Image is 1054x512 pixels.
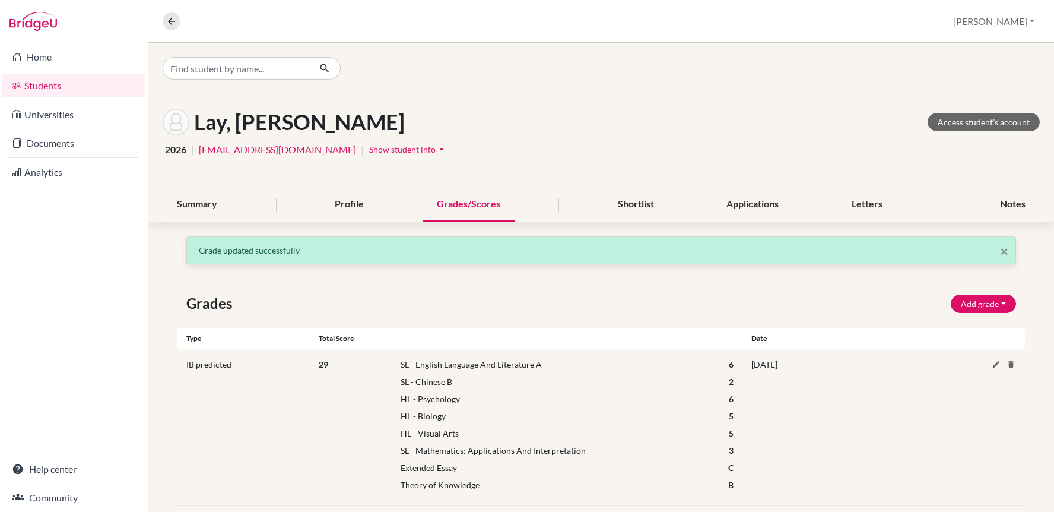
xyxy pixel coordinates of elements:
div: 5 [720,410,742,422]
button: Close [1000,244,1008,258]
div: Date [742,333,954,344]
div: Summary [163,187,231,222]
div: B [719,479,742,491]
div: Theory of Knowledge [392,479,720,491]
a: Students [2,74,145,97]
div: Total score [319,333,742,344]
span: | [361,143,364,157]
div: SL - Chinese B [392,375,720,388]
img: Phirin Tevyta Lay's avatar [163,109,189,135]
div: HL - Psychology [392,393,720,405]
input: Find student by name... [163,57,310,80]
div: 2 [720,375,742,388]
div: Type [177,333,319,344]
div: Shortlist [604,187,668,222]
span: Grades [186,293,237,314]
div: 6 [720,358,742,371]
div: 5 [720,427,742,440]
h1: Lay, [PERSON_NAME] [194,109,405,135]
div: IB predicted [177,358,319,496]
a: Community [2,486,145,510]
div: HL - Visual Arts [392,427,720,440]
img: Bridge-U [9,12,57,31]
div: Grades/Scores [423,187,515,222]
div: Extended Essay [392,462,720,474]
div: HL - Biology [392,410,720,422]
span: 2026 [165,143,186,157]
div: Letters [837,187,897,222]
div: Applications [712,187,793,222]
div: SL - Mathematics: Applications And Interpretation [392,444,720,457]
a: Documents [2,131,145,155]
div: Profile [320,187,378,222]
div: [DATE] [742,358,954,496]
p: Grade updated successfully [199,244,1004,257]
div: 3 [720,444,742,457]
a: Universities [2,103,145,127]
span: Show student info [369,144,436,154]
span: × [1000,242,1008,260]
a: Home [2,45,145,69]
span: | [191,143,194,157]
a: [EMAIL_ADDRESS][DOMAIN_NAME] [199,143,356,157]
div: Notes [986,187,1040,222]
div: SL - English Language And Literature A [392,358,720,371]
button: Show student infoarrow_drop_down [369,140,448,159]
button: Add grade [951,295,1016,313]
a: Help center [2,457,145,481]
div: 29 [310,358,382,496]
a: Access student's account [928,113,1040,131]
div: C [719,462,742,474]
a: Analytics [2,160,145,184]
div: 6 [720,393,742,405]
i: arrow_drop_down [436,143,447,155]
button: [PERSON_NAME] [948,10,1040,33]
